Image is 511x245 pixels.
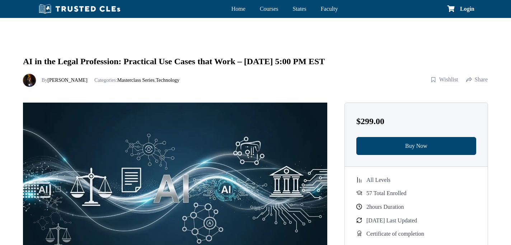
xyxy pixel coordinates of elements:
[369,204,382,210] span: hours
[366,229,424,239] span: Certificate of completion
[117,77,155,83] a: Masterclass Series
[319,4,340,14] a: Faculty
[366,216,417,225] span: [DATE] Last Updated
[366,204,369,210] span: 2
[366,202,404,212] span: Duration
[42,77,89,83] span: By
[23,74,36,87] img: Richard Estevez
[466,75,488,84] a: Share
[258,4,280,14] a: Courses
[366,175,390,185] span: All Levels
[356,137,476,155] a: Buy Now
[37,4,122,14] img: Trusted CLEs
[366,189,406,198] span: 57 Total Enrolled
[47,77,87,83] a: [PERSON_NAME]
[430,75,459,84] a: Wishlist
[42,76,179,84] div: Categories: ,
[356,117,384,126] span: $299.00
[291,4,308,14] a: States
[156,77,179,83] a: Technology
[230,4,247,14] a: Home
[23,57,325,66] span: AI in the Legal Profession: Practical Use Cases that Work – [DATE] 5:00 PM EST
[460,6,474,12] a: Login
